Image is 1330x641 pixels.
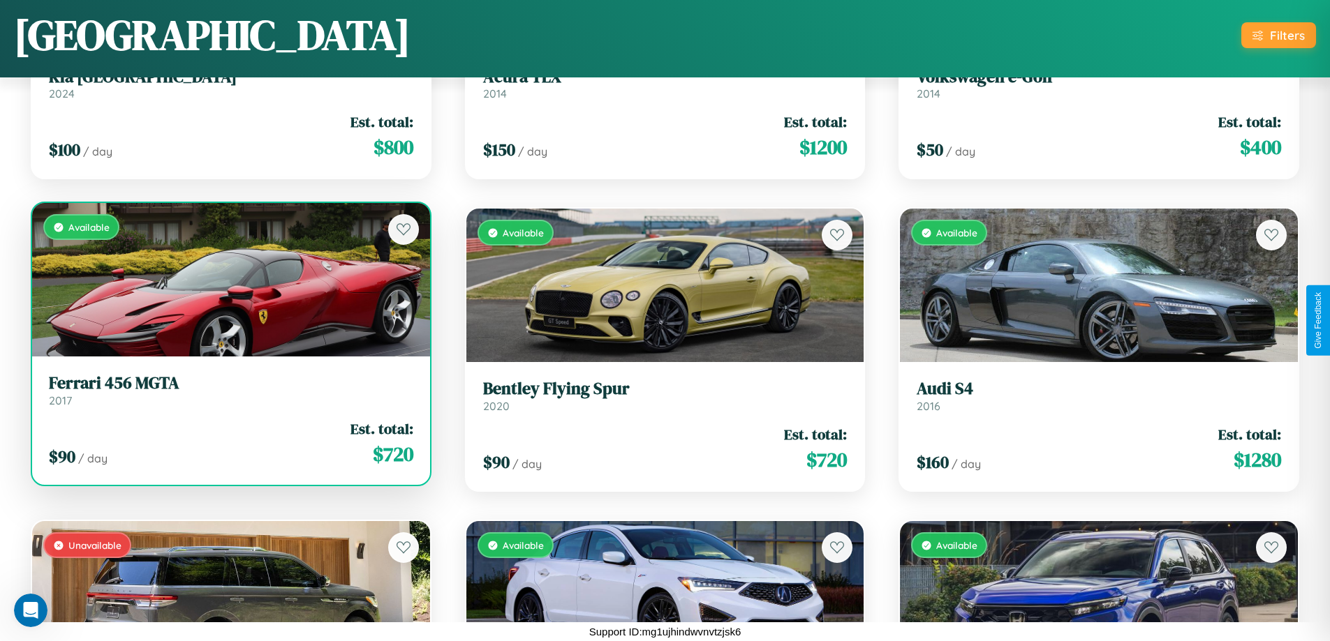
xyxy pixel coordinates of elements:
h3: Ferrari 456 MGTA [49,373,413,393]
span: Est. total: [784,424,847,444]
span: / day [83,144,112,158]
a: Volkswagen e-Golf2014 [917,67,1281,101]
span: Available [503,227,544,239]
h3: Acura TLX [483,67,848,87]
span: $ 90 [49,445,75,468]
p: Support ID: mg1ujhindwvnvtzjsk6 [589,622,741,641]
span: $ 150 [483,138,515,161]
span: / day [518,144,547,158]
span: Est. total: [784,112,847,132]
span: Est. total: [1218,424,1281,444]
span: $ 1280 [1234,446,1281,474]
h3: Bentley Flying Spur [483,379,848,399]
span: Est. total: [350,112,413,132]
span: 2014 [483,86,507,100]
a: Bentley Flying Spur2020 [483,379,848,413]
span: Est. total: [350,418,413,439]
div: Give Feedback [1313,292,1323,349]
span: $ 800 [374,133,413,161]
span: $ 720 [806,446,847,474]
span: Available [68,221,110,233]
span: $ 1200 [799,133,847,161]
span: Available [936,227,977,239]
span: / day [946,144,975,158]
span: $ 160 [917,451,949,474]
span: / day [952,457,981,471]
a: Ferrari 456 MGTA2017 [49,373,413,407]
span: 2016 [917,399,940,413]
h3: Kia [GEOGRAPHIC_DATA] [49,67,413,87]
span: 2014 [917,86,940,100]
div: Filters [1270,28,1305,43]
span: Est. total: [1218,112,1281,132]
h3: Volkswagen e-Golf [917,67,1281,87]
span: $ 100 [49,138,80,161]
span: / day [78,451,108,465]
span: $ 720 [373,440,413,468]
span: $ 90 [483,451,510,474]
span: Unavailable [68,539,121,551]
span: / day [512,457,542,471]
h3: Audi S4 [917,379,1281,399]
span: 2017 [49,393,72,407]
span: $ 400 [1240,133,1281,161]
button: Filters [1241,22,1316,48]
iframe: Intercom live chat [14,594,47,627]
a: Acura TLX2014 [483,67,848,101]
span: 2024 [49,86,75,100]
span: $ 50 [917,138,943,161]
a: Audi S42016 [917,379,1281,413]
span: Available [503,539,544,551]
span: 2020 [483,399,510,413]
a: Kia [GEOGRAPHIC_DATA]2024 [49,67,413,101]
h1: [GEOGRAPHIC_DATA] [14,6,411,63]
span: Available [936,539,977,551]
